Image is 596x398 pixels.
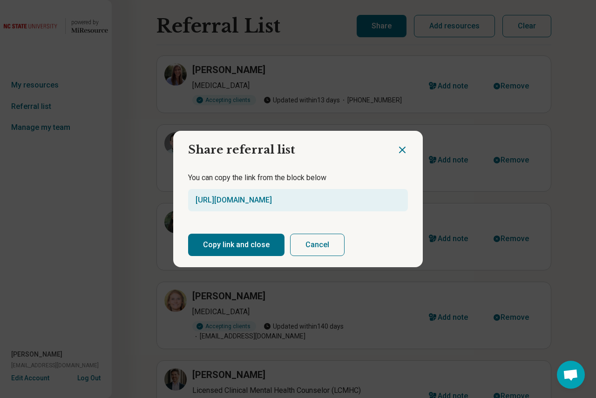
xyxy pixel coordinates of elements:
a: [URL][DOMAIN_NAME] [196,196,272,204]
button: Copy link and close [188,234,284,256]
button: Close dialog [397,144,408,155]
button: Cancel [290,234,345,256]
h2: Share referral list [173,131,397,162]
p: You can copy the link from the block below [188,172,408,183]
